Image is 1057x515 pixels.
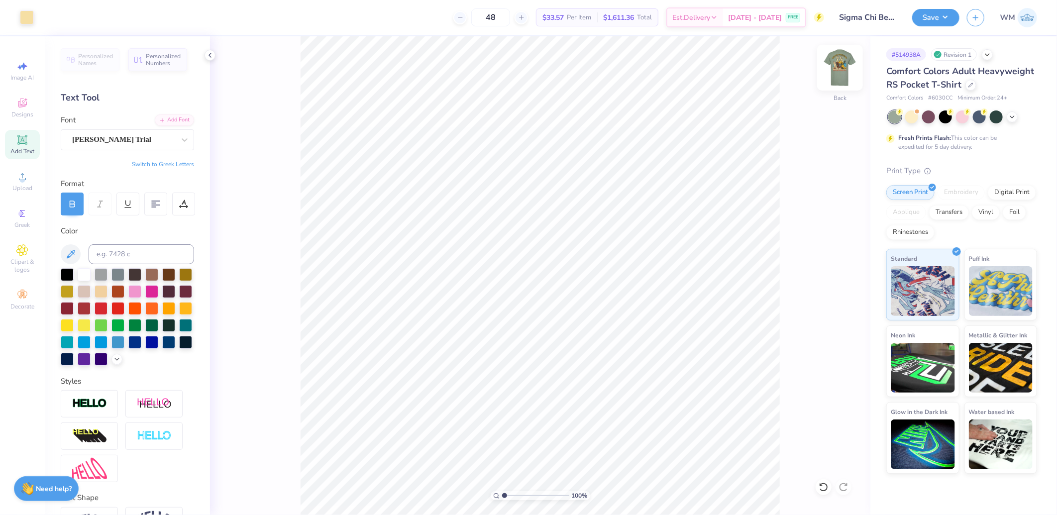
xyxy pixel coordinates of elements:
img: Standard [891,266,955,316]
span: $33.57 [542,12,564,23]
span: Comfort Colors Adult Heavyweight RS Pocket T-Shirt [886,65,1034,91]
label: Font [61,114,76,126]
div: This color can be expedited for 5 day delivery. [898,133,1021,151]
div: Transfers [929,205,969,220]
div: Rhinestones [886,225,935,240]
div: Embroidery [938,185,985,200]
span: Add Text [10,147,34,155]
span: Personalized Numbers [146,53,181,67]
strong: Fresh Prints Flash: [898,134,951,142]
span: Per Item [567,12,591,23]
span: Comfort Colors [886,94,923,103]
span: Image AI [11,74,34,82]
div: Text Tool [61,91,194,104]
button: Switch to Greek Letters [132,160,194,168]
img: Stroke [72,398,107,410]
div: Color [61,225,194,237]
span: Standard [891,253,917,264]
span: Designs [11,110,33,118]
div: # 514938A [886,48,926,61]
span: Glow in the Dark Ink [891,407,948,417]
img: Free Distort [72,458,107,479]
input: e.g. 7428 c [89,244,194,264]
img: Shadow [137,398,172,410]
span: Est. Delivery [672,12,710,23]
span: # 6030CC [928,94,952,103]
span: Greek [15,221,30,229]
span: 100 % [572,491,588,500]
img: 3d Illusion [72,428,107,444]
span: WM [1000,12,1015,23]
span: Personalized Names [78,53,113,67]
div: Styles [61,376,194,387]
span: Clipart & logos [5,258,40,274]
div: Format [61,178,195,190]
img: Neon Ink [891,343,955,393]
input: Untitled Design [832,7,905,27]
span: Decorate [10,303,34,310]
img: Metallic & Glitter Ink [969,343,1033,393]
img: Water based Ink [969,419,1033,469]
div: Digital Print [988,185,1036,200]
div: Screen Print [886,185,935,200]
button: Save [912,9,959,26]
span: Water based Ink [969,407,1015,417]
a: WM [1000,8,1037,27]
img: Wilfredo Manabat [1018,8,1037,27]
div: Text Shape [61,492,194,504]
div: Back [834,94,846,103]
div: Vinyl [972,205,1000,220]
span: Neon Ink [891,330,915,340]
span: Metallic & Glitter Ink [969,330,1028,340]
div: Foil [1003,205,1026,220]
div: Print Type [886,165,1037,177]
img: Back [820,48,860,88]
strong: Need help? [36,484,72,494]
span: Upload [12,184,32,192]
div: Revision 1 [931,48,977,61]
img: Negative Space [137,430,172,442]
span: [DATE] - [DATE] [728,12,782,23]
span: $1,611.36 [603,12,634,23]
span: Total [637,12,652,23]
span: FREE [788,14,798,21]
div: Applique [886,205,926,220]
img: Puff Ink [969,266,1033,316]
span: Minimum Order: 24 + [957,94,1007,103]
div: Add Font [155,114,194,126]
input: – – [471,8,510,26]
span: Puff Ink [969,253,990,264]
img: Glow in the Dark Ink [891,419,955,469]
